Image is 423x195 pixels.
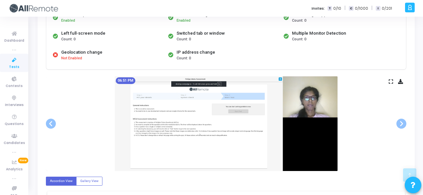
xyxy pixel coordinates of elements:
span: Questions [5,121,24,127]
span: Count: 0 [292,18,306,24]
span: 0/10 [333,6,341,11]
label: Invites: [312,6,325,11]
span: Analytics [6,167,23,172]
span: Not Enabled [61,56,82,61]
span: C [349,6,353,11]
div: Multiple Monitor Detection [292,30,346,37]
label: Accordion View [46,177,76,186]
span: Tests [9,64,19,70]
span: Interviews [5,102,24,108]
span: New [18,158,28,163]
span: 0/1000 [355,6,368,11]
span: Count: 0 [177,56,191,61]
div: IP address change [177,49,215,56]
span: Contests [6,83,23,89]
div: Left full-screen mode [61,30,105,37]
div: Geolocation change [61,49,102,56]
img: screenshot-1756300862875.jpeg [115,76,338,171]
span: 0/201 [382,6,392,11]
span: | [371,5,372,12]
span: Enabled [177,18,191,23]
mat-chip: 06:51 PM [116,77,135,84]
span: Enabled [61,18,75,23]
span: I [376,6,380,11]
span: Count: 0 [61,37,75,42]
span: Dashboard [4,38,24,44]
span: Count: 0 [292,37,306,42]
label: Gallery View [76,177,102,186]
span: Count: 0 [177,37,191,42]
span: T [328,6,332,11]
div: Switched tab or window [177,30,225,37]
img: logo [8,2,58,15]
span: | [345,5,346,12]
span: Candidates [4,140,25,146]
